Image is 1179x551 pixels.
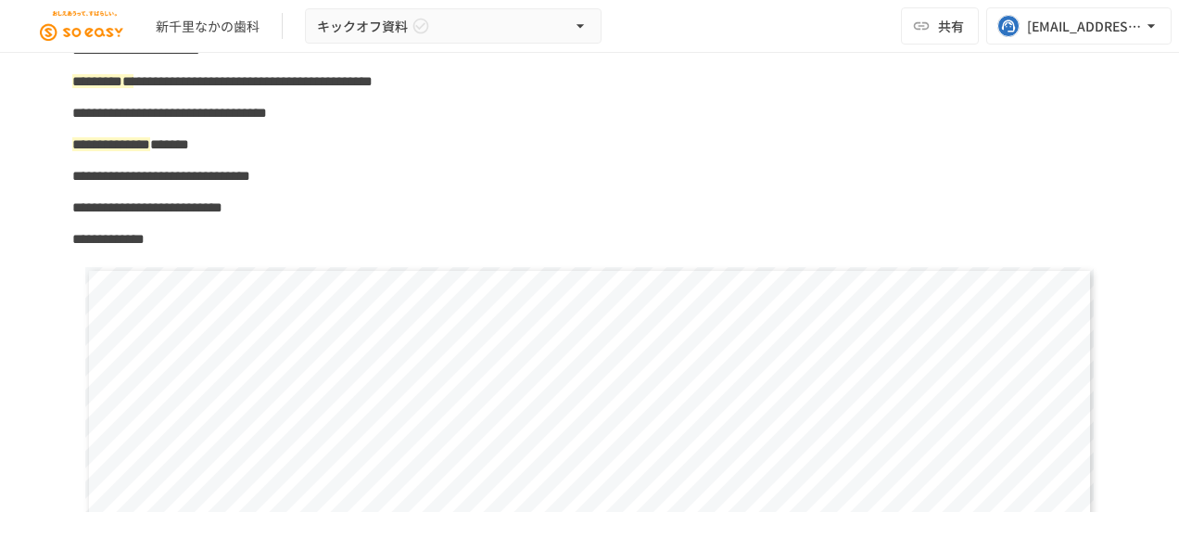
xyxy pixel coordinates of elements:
[986,7,1172,45] button: [EMAIL_ADDRESS][DOMAIN_NAME]
[305,8,602,45] button: キックオフ資料
[901,7,979,45] button: 共有
[317,15,408,38] span: キックオフ資料
[22,11,141,41] img: JEGjsIKIkXC9kHzRN7titGGb0UF19Vi83cQ0mCQ5DuX
[1027,15,1142,38] div: [EMAIL_ADDRESS][DOMAIN_NAME]
[938,16,964,36] span: 共有
[156,17,260,36] div: 新千里なかの歯科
